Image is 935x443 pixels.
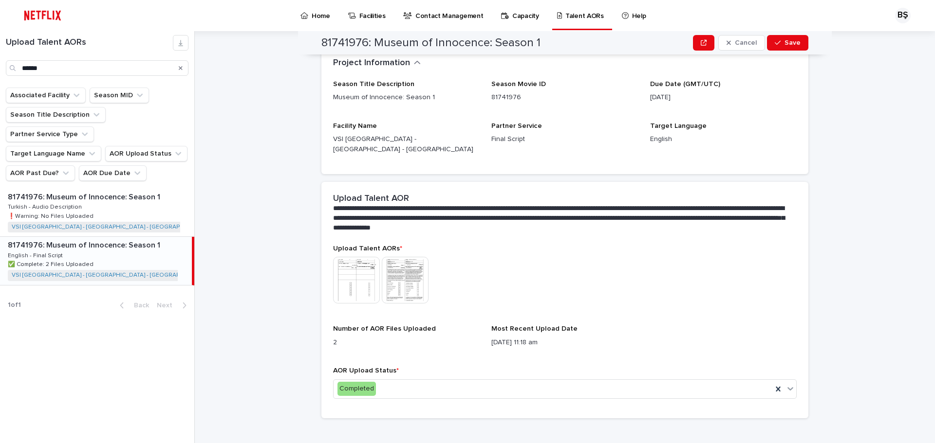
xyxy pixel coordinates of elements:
[491,337,638,348] p: [DATE] 11:18 am
[735,39,757,46] span: Cancel
[12,224,209,230] a: VSI [GEOGRAPHIC_DATA] - [GEOGRAPHIC_DATA] - [GEOGRAPHIC_DATA]
[8,259,95,268] p: ✅ Complete: 2 Files Uploaded
[333,245,402,252] span: Upload Talent AORs
[128,302,149,309] span: Back
[8,239,162,250] p: 81741976: Museum of Innocence: Season 1
[333,81,414,88] span: Season Title Description
[153,301,194,310] button: Next
[333,194,409,204] h2: Upload Talent AOR
[8,191,162,202] p: 81741976: Museum of Innocence: Season 1
[6,88,86,103] button: Associated Facility
[650,134,797,144] p: English
[650,92,797,103] p: [DATE]
[491,123,542,129] span: Partner Service
[90,88,149,103] button: Season MID
[491,134,638,144] p: Final Script
[6,146,101,161] button: Target Language Name
[650,123,707,129] span: Target Language
[333,337,480,348] p: 2
[333,325,436,332] span: Number of AOR Files Uploaded
[157,302,178,309] span: Next
[112,301,153,310] button: Back
[491,325,578,332] span: Most Recent Upload Date
[333,58,421,69] button: Project Information
[785,39,801,46] span: Save
[321,36,541,50] h2: 81741976: Museum of Innocence: Season 1
[767,35,808,51] button: Save
[333,134,480,155] p: VSI [GEOGRAPHIC_DATA] - [GEOGRAPHIC_DATA] - [GEOGRAPHIC_DATA]
[79,165,147,181] button: AOR Due Date
[333,58,410,69] h2: Project Information
[491,81,546,88] span: Season Movie ID
[19,6,66,25] img: ifQbXi3ZQGMSEF7WDB7W
[718,35,765,51] button: Cancel
[6,165,75,181] button: AOR Past Due?
[333,92,480,103] p: Museum of Innocence: Season 1
[6,60,188,76] input: Search
[6,37,173,48] h1: Upload Talent AORs
[8,211,95,220] p: ❗️Warning: No Files Uploaded
[895,8,911,23] div: BŞ
[8,202,84,211] p: Turkish - Audio Description
[6,126,94,142] button: Partner Service Type
[12,272,209,279] a: VSI [GEOGRAPHIC_DATA] - [GEOGRAPHIC_DATA] - [GEOGRAPHIC_DATA]
[491,92,638,103] p: 81741976
[337,382,376,396] div: Completed
[650,81,720,88] span: Due Date (GMT/UTC)
[333,367,399,374] span: AOR Upload Status
[333,123,377,129] span: Facility Name
[8,250,65,259] p: English - Final Script
[105,146,187,161] button: AOR Upload Status
[6,107,106,123] button: Season Title Description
